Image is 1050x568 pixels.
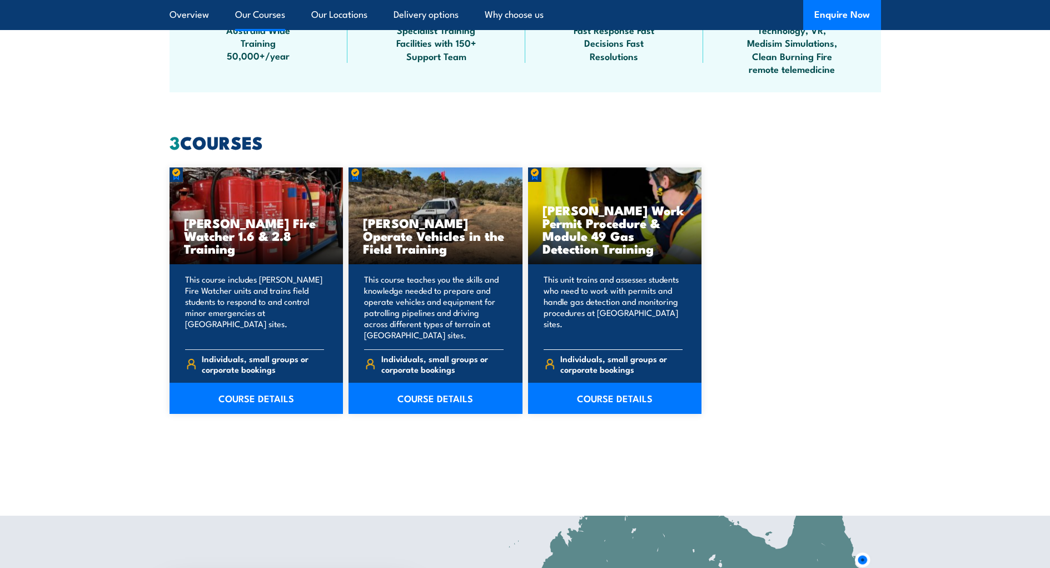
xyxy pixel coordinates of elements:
a: COURSE DETAILS [349,383,522,414]
span: Individuals, small groups or corporate bookings [560,353,683,374]
p: This unit trains and assesses students who need to work with permits and handle gas detection and... [544,274,683,340]
span: Australia Wide Training 50,000+/year [208,23,308,62]
a: COURSE DETAILS [528,383,702,414]
h3: [PERSON_NAME] Fire Watcher 1.6 & 2.8 Training [184,216,329,255]
span: Fast Response Fast Decisions Fast Resolutions [564,23,664,62]
span: Technology, VR, Medisim Simulations, Clean Burning Fire remote telemedicine [742,23,842,76]
a: COURSE DETAILS [170,383,344,414]
strong: 3 [170,128,180,156]
span: Individuals, small groups or corporate bookings [202,353,324,374]
p: This course includes [PERSON_NAME] Fire Watcher units and trains field students to respond to and... [185,274,325,340]
h2: COURSES [170,134,881,150]
h3: [PERSON_NAME] Operate Vehicles in the Field Training [363,216,508,255]
span: Specialist Training Facilities with 150+ Support Team [386,23,486,62]
p: This course teaches you the skills and knowledge needed to prepare and operate vehicles and equip... [364,274,504,340]
h3: [PERSON_NAME] Work Permit Procedure & Module 49 Gas Detection Training [543,204,688,255]
span: Individuals, small groups or corporate bookings [381,353,504,374]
